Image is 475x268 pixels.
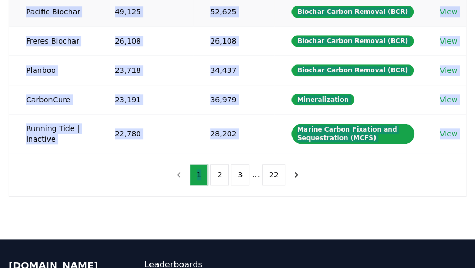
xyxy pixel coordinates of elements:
[440,6,457,17] a: View
[193,26,274,55] td: 26,108
[440,65,457,76] a: View
[291,94,355,105] div: Mineralization
[9,55,98,85] td: Planboo
[9,114,98,153] td: Running Tide | Inactive
[98,85,193,114] td: 23,191
[193,85,274,114] td: 36,979
[440,36,457,46] a: View
[291,64,414,76] div: Biochar Carbon Removal (BCR)
[98,26,193,55] td: 26,108
[9,26,98,55] td: Freres Biochar
[252,168,260,181] li: ...
[98,55,193,85] td: 23,718
[287,164,305,185] button: next page
[231,164,249,185] button: 3
[193,114,274,153] td: 28,202
[193,55,274,85] td: 34,437
[291,124,414,144] div: Marine Carbon Fixation and Sequestration (MCFS)
[291,35,414,47] div: Biochar Carbon Removal (BCR)
[190,164,209,185] button: 1
[291,6,414,18] div: Biochar Carbon Removal (BCR)
[440,94,457,105] a: View
[9,85,98,114] td: CarbonCure
[98,114,193,153] td: 22,780
[440,128,457,139] a: View
[262,164,286,185] button: 22
[210,164,229,185] button: 2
